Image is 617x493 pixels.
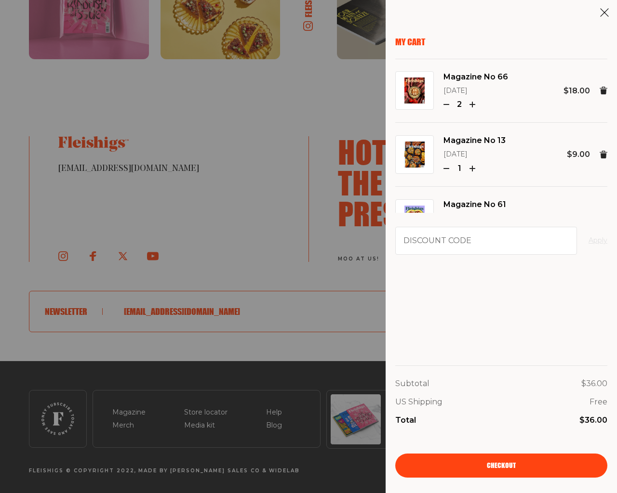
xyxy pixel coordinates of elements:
[395,414,416,427] p: Total
[395,37,607,47] p: My Cart
[590,396,607,408] p: Free
[395,227,577,255] input: Discount code
[563,85,590,97] p: $18.00
[395,396,443,408] p: US Shipping
[581,377,607,390] p: $36.00
[443,149,506,160] p: [DATE]
[443,134,506,147] a: Magazine No 13
[453,162,466,175] p: 1
[579,414,607,427] p: $36.00
[404,78,425,104] img: Magazine No 66 Image
[589,235,607,246] button: Apply
[404,142,425,168] img: Magazine No 13 Image
[443,71,508,83] a: Magazine No 66
[567,212,590,225] p: $9.00
[443,198,506,211] a: Magazine No 61
[395,377,429,390] p: Subtotal
[404,206,425,232] img: Magazine No 61 Image
[453,98,466,111] p: 2
[443,85,508,97] p: [DATE]
[395,454,607,478] a: Checkout
[567,148,590,161] p: $9.00
[487,462,516,469] span: Checkout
